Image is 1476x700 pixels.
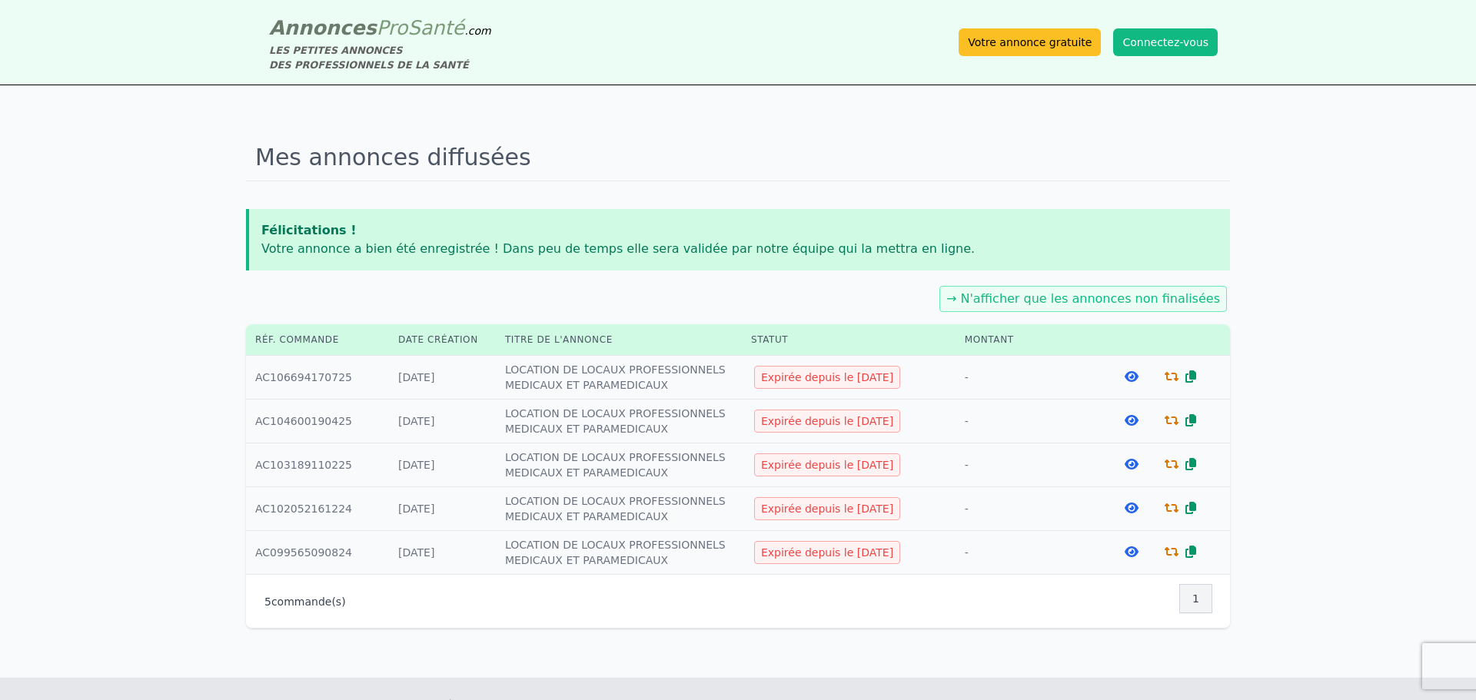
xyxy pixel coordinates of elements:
div: LES PETITES ANNONCES DES PROFESSIONNELS DE LA SANTÉ [269,43,491,72]
td: LOCATION DE LOCAUX PROFESSIONNELS MEDICAUX ET PARAMEDICAUX [496,487,742,531]
td: - [956,443,1093,487]
app-notification-permanent: Félicitations ! [246,209,1230,270]
i: Dupliquer l'annonce [1185,502,1196,514]
a: → N'afficher que les annonces non finalisées [946,291,1220,306]
p: Félicitations ! [261,221,1218,240]
i: Voir l'annonce [1125,546,1139,558]
td: - [956,356,1093,400]
i: Renouveler la commande [1165,546,1178,558]
td: - [956,531,1093,575]
div: Expirée depuis le [DATE] [754,541,900,564]
th: Titre de l'annonce [496,324,742,356]
i: Voir l'annonce [1125,370,1139,383]
button: Connectez-vous [1113,28,1218,56]
td: AC103189110225 [246,443,389,487]
td: - [956,487,1093,531]
span: .com [464,25,490,37]
i: Renouveler la commande [1165,458,1178,470]
td: - [956,400,1093,443]
td: LOCATION DE LOCAUX PROFESSIONNELS MEDICAUX ET PARAMEDICAUX [496,443,742,487]
div: Expirée depuis le [DATE] [754,410,900,433]
span: 1 [1192,591,1199,606]
td: [DATE] [389,487,496,531]
td: [DATE] [389,400,496,443]
p: Votre annonce a bien été enregistrée ! Dans peu de temps elle sera validée par notre équipe qui l... [261,240,1218,258]
div: Expirée depuis le [DATE] [754,453,900,476]
i: Renouveler la commande [1165,370,1178,383]
td: AC104600190425 [246,400,389,443]
div: Expirée depuis le [DATE] [754,366,900,389]
td: AC102052161224 [246,487,389,531]
i: Dupliquer l'annonce [1185,546,1196,558]
td: LOCATION DE LOCAUX PROFESSIONNELS MEDICAUX ET PARAMEDICAUX [496,531,742,575]
a: AnnoncesProSanté.com [269,16,491,39]
td: LOCATION DE LOCAUX PROFESSIONNELS MEDICAUX ET PARAMEDICAUX [496,356,742,400]
i: Dupliquer l'annonce [1185,458,1196,470]
i: Renouveler la commande [1165,414,1178,426]
span: 5 [264,595,271,608]
span: Annonces [269,16,377,39]
a: Votre annonce gratuite [959,28,1101,56]
nav: Pagination [1180,584,1212,613]
div: Expirée depuis le [DATE] [754,497,900,520]
span: Pro [377,16,408,39]
h1: Mes annonces diffusées [246,134,1230,181]
p: commande(s) [264,594,346,609]
td: [DATE] [389,443,496,487]
i: Voir l'annonce [1125,414,1139,426]
i: Dupliquer l'annonce [1185,414,1196,426]
i: Renouveler la commande [1165,502,1178,514]
th: Statut [742,324,956,356]
th: Montant [956,324,1093,356]
i: Voir l'annonce [1125,502,1139,514]
i: Dupliquer l'annonce [1185,370,1196,383]
span: Santé [407,16,464,39]
td: [DATE] [389,531,496,575]
th: Réf. commande [246,324,389,356]
i: Voir l'annonce [1125,458,1139,470]
td: AC106694170725 [246,356,389,400]
th: Date création [389,324,496,356]
td: [DATE] [389,356,496,400]
td: LOCATION DE LOCAUX PROFESSIONNELS MEDICAUX ET PARAMEDICAUX [496,400,742,443]
td: AC099565090824 [246,531,389,575]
